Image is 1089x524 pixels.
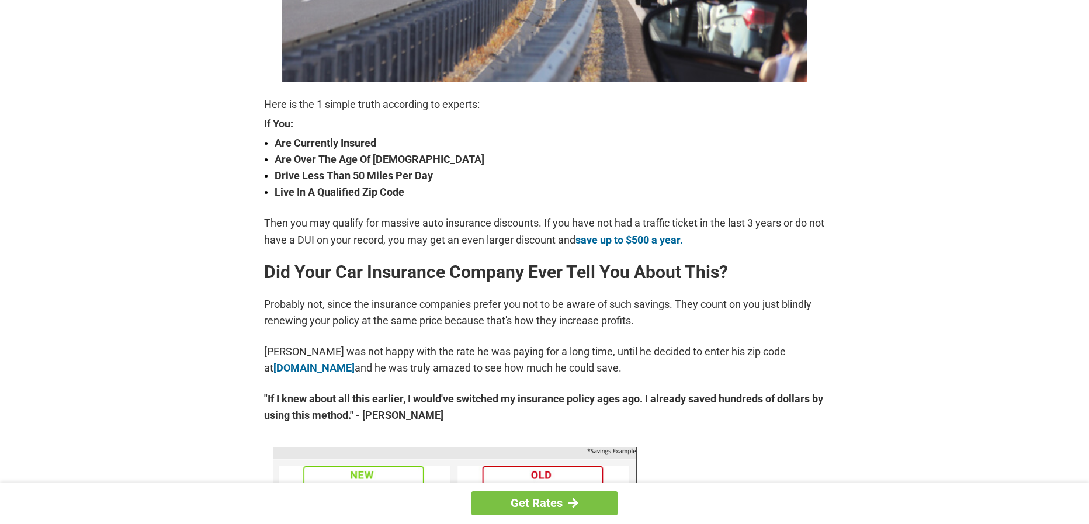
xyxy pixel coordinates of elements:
p: Probably not, since the insurance companies prefer you not to be aware of such savings. They coun... [264,296,825,329]
a: save up to $500 a year. [575,234,683,246]
strong: Live In A Qualified Zip Code [275,184,825,200]
strong: If You: [264,119,825,129]
p: Then you may qualify for massive auto insurance discounts. If you have not had a traffic ticket i... [264,215,825,248]
p: [PERSON_NAME] was not happy with the rate he was paying for a long time, until he decided to ente... [264,343,825,376]
strong: Drive Less Than 50 Miles Per Day [275,168,825,184]
strong: Are Currently Insured [275,135,825,151]
a: [DOMAIN_NAME] [273,362,355,374]
h2: Did Your Car Insurance Company Ever Tell You About This? [264,263,825,282]
strong: Are Over The Age Of [DEMOGRAPHIC_DATA] [275,151,825,168]
strong: "If I knew about all this earlier, I would've switched my insurance policy ages ago. I already sa... [264,391,825,424]
a: Get Rates [471,491,618,515]
p: Here is the 1 simple truth according to experts: [264,96,825,113]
